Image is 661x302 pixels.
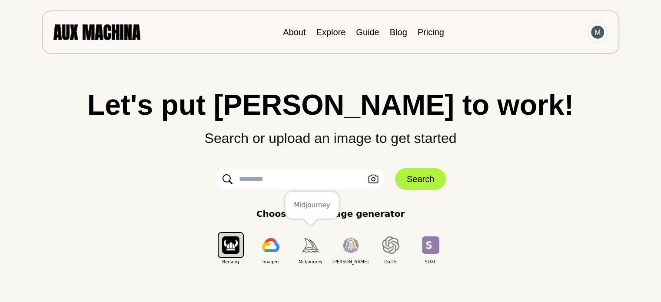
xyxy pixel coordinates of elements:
[17,90,644,119] h1: Let's put [PERSON_NAME] to work!
[342,237,359,253] img: Leonardo
[53,24,140,40] img: AUX MACHINA
[251,259,291,265] span: Imagen
[411,259,451,265] span: SDXL
[356,27,379,37] a: Guide
[17,119,644,149] p: Search or upload an image to get started
[422,236,439,253] img: SDXL
[262,238,279,252] img: Imagen
[316,27,345,37] a: Explore
[256,207,405,220] p: Choose an AI image generator
[302,238,319,252] img: Midjourney
[283,27,306,37] a: About
[222,236,239,253] img: Berserq
[294,200,330,210] div: Midjourney
[382,236,399,254] img: Dall E
[395,168,446,190] button: Search
[291,259,331,265] span: Midjourney
[331,259,371,265] span: [PERSON_NAME]
[418,27,444,37] a: Pricing
[371,259,411,265] span: Dall E
[591,26,604,39] img: Avatar
[390,27,407,37] a: Blog
[211,259,251,265] span: Berserq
